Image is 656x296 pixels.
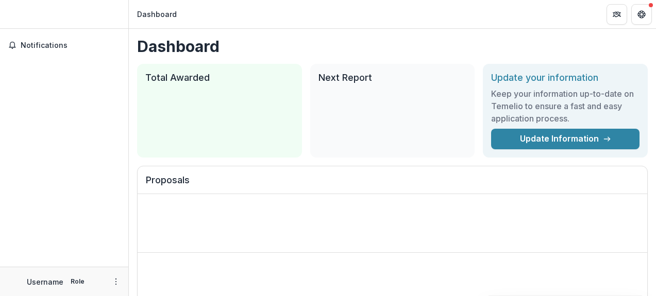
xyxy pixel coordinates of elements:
[145,72,294,83] h2: Total Awarded
[4,37,124,54] button: Notifications
[110,275,122,288] button: More
[21,41,120,50] span: Notifications
[491,88,640,125] h3: Keep your information up-to-date on Temelio to ensure a fast and easy application process.
[491,129,640,149] a: Update Information
[68,277,88,286] p: Role
[27,276,63,287] p: Username
[137,9,177,20] div: Dashboard
[133,7,181,22] nav: breadcrumb
[146,175,639,194] h2: Proposals
[607,4,627,25] button: Partners
[491,72,640,83] h2: Update your information
[631,4,652,25] button: Get Help
[318,72,467,83] h2: Next Report
[137,37,648,56] h1: Dashboard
